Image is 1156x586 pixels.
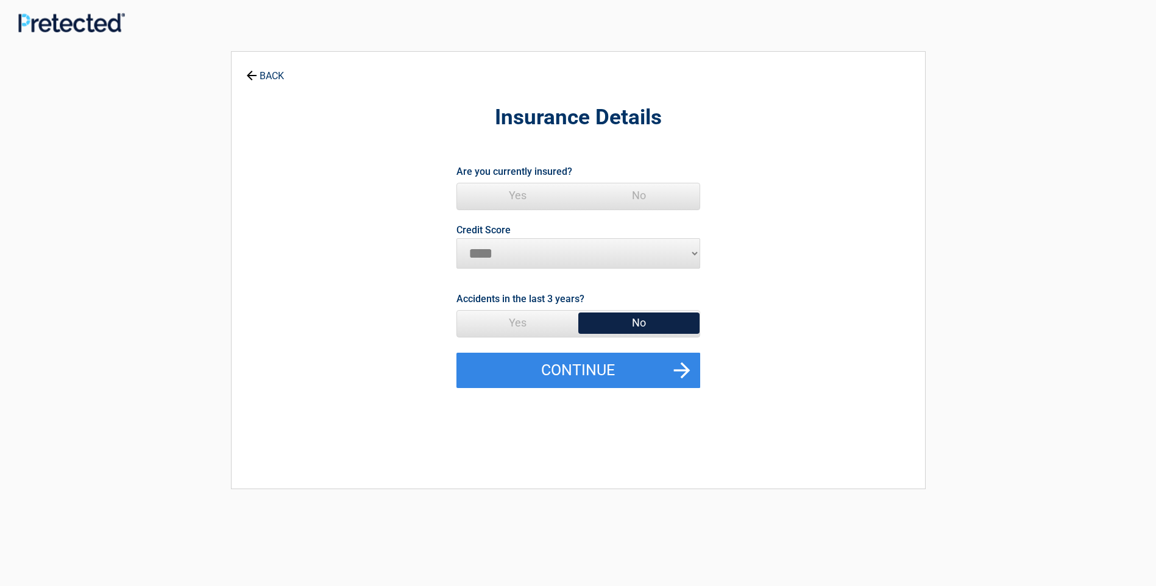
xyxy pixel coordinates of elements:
h2: Insurance Details [299,104,858,132]
span: No [578,183,700,208]
label: Accidents in the last 3 years? [456,291,584,307]
span: Yes [457,183,578,208]
span: Yes [457,311,578,335]
a: BACK [244,60,286,81]
label: Credit Score [456,225,511,235]
label: Are you currently insured? [456,163,572,180]
button: Continue [456,353,700,388]
img: Main Logo [18,13,125,32]
span: No [578,311,700,335]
